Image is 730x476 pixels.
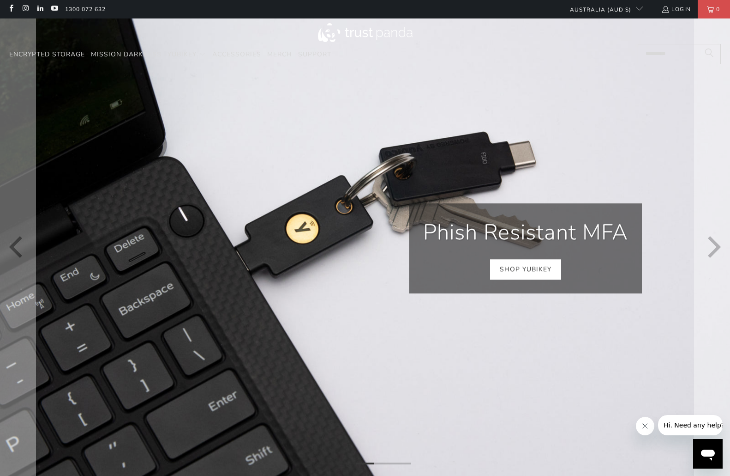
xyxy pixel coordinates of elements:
span: Encrypted Storage [9,50,85,59]
a: Shop YubiKey [490,259,561,280]
a: Encrypted Storage [9,44,85,66]
a: Support [298,44,331,66]
span: YubiKey [168,50,197,59]
img: Trust Panda Australia [318,23,413,42]
iframe: Message from company [658,415,723,435]
a: Mission Darkness [91,44,162,66]
a: Merch [267,44,292,66]
span: Support [298,50,331,59]
input: Search... [638,44,721,64]
summary: YubiKey [168,44,206,66]
iframe: Close message [636,417,654,435]
button: Search [698,44,721,64]
li: Page dot 5 [393,463,411,464]
a: 1300 072 632 [65,4,106,14]
a: Trust Panda Australia on YouTube [50,6,58,13]
li: Page dot 2 [337,463,356,464]
span: Accessories [212,50,261,59]
li: Page dot 3 [356,463,374,464]
span: Merch [267,50,292,59]
a: Accessories [212,44,261,66]
iframe: Button to launch messaging window [693,439,723,469]
li: Page dot 4 [374,463,393,464]
a: Trust Panda Australia on LinkedIn [36,6,44,13]
span: Hi. Need any help? [6,6,66,14]
a: Login [661,4,691,14]
span: Mission Darkness [91,50,162,59]
p: Phish Resistant MFA [423,217,628,248]
li: Page dot 1 [319,463,337,464]
a: Trust Panda Australia on Instagram [21,6,29,13]
nav: Translation missing: en.navigation.header.main_nav [9,44,331,66]
a: Trust Panda Australia on Facebook [7,6,15,13]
